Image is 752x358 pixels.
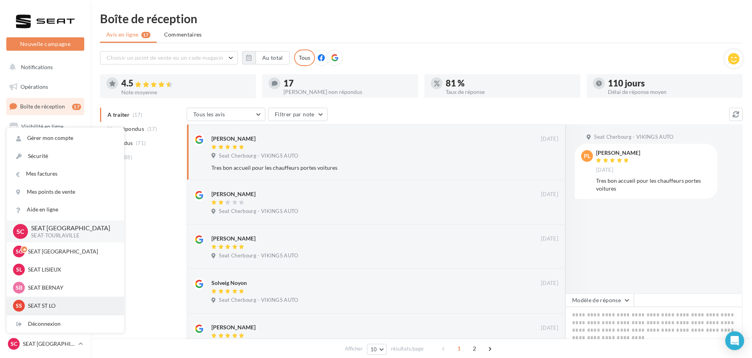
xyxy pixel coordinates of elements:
[21,123,63,130] span: Visibilité en ligne
[20,103,65,110] span: Boîte de réception
[219,152,298,160] span: Seat Cherbourg - VIKINGS AUTO
[121,90,250,95] div: Note moyenne
[17,227,24,236] span: SC
[268,108,328,121] button: Filtrer par note
[446,79,574,88] div: 81 %
[596,150,640,156] div: [PERSON_NAME]
[211,279,247,287] div: Solveig Noyon
[5,157,86,174] a: Contacts
[21,64,53,70] span: Notifications
[211,235,256,242] div: [PERSON_NAME]
[5,138,86,154] a: Campagnes
[16,284,22,292] span: SB
[211,135,256,143] div: [PERSON_NAME]
[20,83,48,90] span: Opérations
[211,190,256,198] div: [PERSON_NAME]
[219,297,298,304] span: Seat Cherbourg - VIKINGS AUTO
[211,164,507,172] div: Tres bon accueil pour les chauffeurs portes voitures
[283,89,412,95] div: [PERSON_NAME] non répondus
[16,302,22,310] span: SS
[5,59,83,75] button: Notifications
[28,302,115,310] p: SEAT ST LO
[242,51,290,64] button: Au total
[5,177,86,193] a: Médiathèque
[7,183,124,201] a: Mes points de vente
[367,344,387,355] button: 10
[7,165,124,183] a: Mes factures
[541,280,558,287] span: [DATE]
[283,79,412,88] div: 17
[584,152,590,160] span: PL
[219,252,298,259] span: Seat Cherbourg - VIKINGS AUTO
[345,345,363,352] span: Afficher
[7,147,124,165] a: Sécurité
[446,89,574,95] div: Taux de réponse
[31,232,111,239] p: SEAT-TOURLAVILLE
[5,216,86,239] a: PLV et print personnalisable
[608,89,736,95] div: Délai de réponse moyen
[28,248,115,255] p: SEAT [GEOGRAPHIC_DATA]
[23,340,75,348] p: SEAT [GEOGRAPHIC_DATA]
[219,208,298,215] span: Seat Cherbourg - VIKINGS AUTO
[565,294,634,307] button: Modèle de réponse
[187,108,265,121] button: Tous les avis
[100,51,238,64] button: Choisir un point de vente ou un code magasin
[147,126,157,132] span: (17)
[7,129,124,147] a: Gérer mon compte
[7,315,124,333] div: Déconnexion
[6,37,84,51] button: Nouvelle campagne
[121,79,250,88] div: 4.5
[100,13,743,24] div: Boîte de réception
[596,177,711,193] div: Tres bon accueil pour les chauffeurs portes voitures
[541,191,558,198] span: [DATE]
[608,79,736,88] div: 110 jours
[164,31,202,39] span: Commentaires
[256,51,290,64] button: Au total
[541,325,558,332] span: [DATE]
[136,140,146,146] span: (71)
[468,342,481,355] span: 2
[5,98,86,115] a: Boîte de réception17
[11,340,17,348] span: SC
[5,79,86,95] a: Opérations
[594,134,673,141] span: Seat Cherbourg - VIKINGS AUTO
[453,342,465,355] span: 1
[6,336,84,351] a: SC SEAT [GEOGRAPHIC_DATA]
[16,248,22,255] span: SC
[541,136,558,143] span: [DATE]
[122,154,132,160] span: (88)
[5,196,86,213] a: Calendrier
[28,284,115,292] p: SEAT BERNAY
[193,111,225,117] span: Tous les avis
[107,125,144,133] span: Non répondus
[7,201,124,218] a: Aide en ligne
[28,266,115,274] p: SEAT LISIEUX
[107,54,223,61] span: Choisir un point de vente ou un code magasin
[391,345,424,352] span: résultats/page
[5,118,86,135] a: Visibilité en ligne
[725,331,744,350] div: Open Intercom Messenger
[541,235,558,242] span: [DATE]
[596,167,613,174] span: [DATE]
[370,346,377,352] span: 10
[294,50,315,66] div: Tous
[72,104,81,110] div: 17
[211,323,256,331] div: [PERSON_NAME]
[31,224,111,233] p: SEAT [GEOGRAPHIC_DATA]
[16,266,22,274] span: SL
[5,242,86,265] a: Campagnes DataOnDemand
